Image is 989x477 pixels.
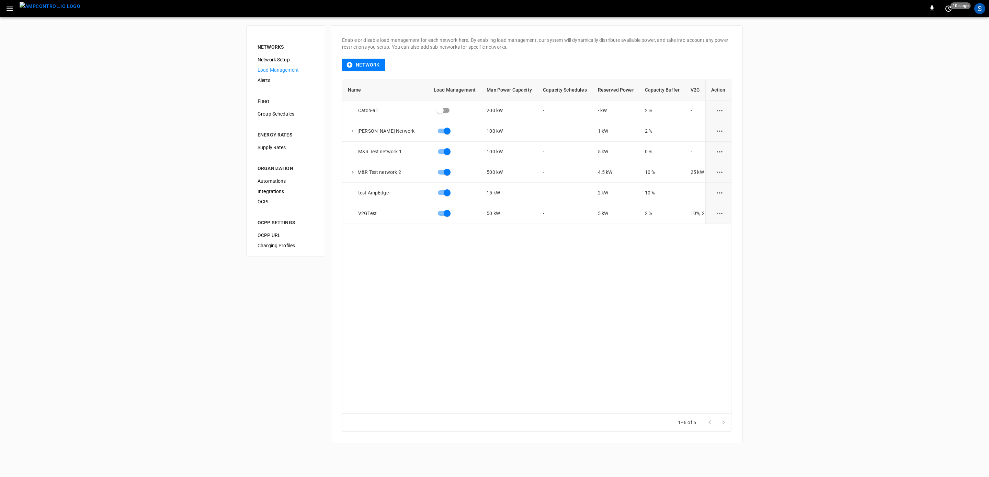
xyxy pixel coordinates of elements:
td: 1 kW [592,121,639,142]
div: Group Schedules [252,109,319,119]
div: M&R Test network 2 [348,167,428,177]
td: 500 kW [481,162,537,183]
div: Load Management [252,65,319,75]
span: Load Management [258,67,314,74]
div: [PERSON_NAME] Network [348,126,428,136]
td: 50 kW [481,203,537,224]
td: 4.5 kW [592,162,639,183]
th: V2G [685,80,716,100]
td: - [537,142,592,162]
td: 2 % [639,121,685,142]
th: Action [705,80,731,100]
div: OCPP URL [252,230,319,240]
div: Automations [252,176,319,186]
div: ENERGY RATES [258,131,314,138]
div: ORGANIZATION [258,165,314,172]
button: load management options [711,143,728,160]
th: Name [342,80,428,100]
div: NETWORKS [258,44,314,50]
button: load management options [711,205,728,222]
td: 15 kW [481,183,537,203]
div: Alerts [252,75,319,85]
button: load management options [711,164,728,181]
div: Supply Rates [252,142,319,153]
span: OCPI [258,198,314,205]
td: 2 % [639,203,685,224]
th: Load Management [428,80,481,100]
div: M&R Test network 1 [348,148,428,155]
button: expand row [348,167,357,177]
td: 25 kW [685,162,716,183]
td: 2 kW [592,183,639,203]
td: 10 % [639,162,685,183]
img: ampcontrol.io logo [20,2,80,11]
td: 100 kW [481,142,537,162]
div: profile-icon [974,3,985,14]
table: loadManagement-table [342,80,742,224]
div: OCPP SETTINGS [258,219,314,226]
td: - [537,100,592,121]
div: Network Setup [252,55,319,65]
div: V2GTest [348,210,428,217]
th: Capacity Schedules [537,80,592,100]
td: - [537,121,592,142]
td: - [685,183,716,203]
td: - [685,100,716,121]
td: 200 kW [481,100,537,121]
button: load management options [711,123,728,140]
div: OCPI [252,196,319,207]
span: Automations [258,178,314,185]
td: - [537,162,592,183]
span: 10 s ago [951,2,971,9]
td: - [685,142,716,162]
td: 10 % [639,183,685,203]
td: 10%, 25 kW [685,203,716,224]
td: 5 kW [592,203,639,224]
div: test AmpEdge [348,189,428,196]
th: Max Power Capacity [481,80,537,100]
td: - [537,183,592,203]
td: 5 kW [592,142,639,162]
span: Group Schedules [258,110,314,118]
p: Enable or disable load management for each network here. By enabling load management, our system ... [342,37,731,50]
span: Charging Profiles [258,242,314,249]
p: 1–6 of 6 [678,419,696,426]
th: Capacity Buffer [639,80,685,100]
div: Fleet [258,98,314,105]
button: load management options [711,102,728,119]
div: Catch-all [348,107,428,114]
th: Reserved Power [592,80,639,100]
td: - [537,203,592,224]
td: 0 % [639,142,685,162]
span: OCPP URL [258,232,314,239]
button: Network [342,59,385,71]
span: Network Setup [258,56,314,63]
td: - kW [592,100,639,121]
span: Integrations [258,188,314,195]
button: set refresh interval [943,3,954,14]
button: load management options [711,184,728,201]
div: Charging Profiles [252,240,319,251]
td: 100 kW [481,121,537,142]
span: Alerts [258,77,314,84]
span: Supply Rates [258,144,314,151]
button: expand row [348,126,357,136]
td: 2 % [639,100,685,121]
div: Integrations [252,186,319,196]
td: - [685,121,716,142]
